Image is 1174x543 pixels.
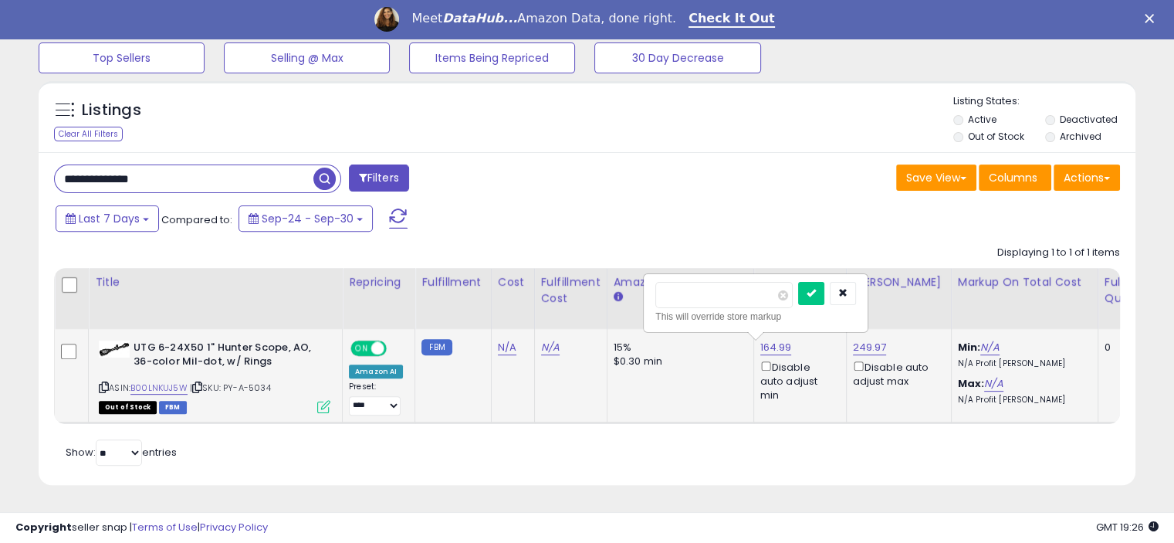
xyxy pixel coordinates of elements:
small: FBM [421,339,452,355]
label: Archived [1059,130,1101,143]
p: Listing States: [953,94,1135,109]
div: Amazon AI [349,365,403,378]
b: UTG 6-24X50 1" Hunter Scope, AO, 36-color Mil-dot, w/ Rings [134,341,321,373]
button: 30 Day Decrease [594,42,760,73]
a: N/A [541,340,560,355]
label: Deactivated [1059,113,1117,126]
div: Markup on Total Cost [958,274,1091,290]
p: N/A Profit [PERSON_NAME] [958,358,1086,369]
div: Fulfillment Cost [541,274,601,307]
a: 164.99 [760,340,792,355]
div: Fulfillment [421,274,484,290]
span: All listings that are currently out of stock and unavailable for purchase on Amazon [99,401,157,414]
span: FBM [159,401,187,414]
a: Check It Out [688,11,775,28]
div: [PERSON_NAME] [853,274,945,290]
div: Meet Amazon Data, done right. [411,11,676,26]
button: Items Being Repriced [409,42,575,73]
span: Compared to: [161,212,232,227]
div: Preset: [349,382,403,416]
a: N/A [498,340,516,355]
a: B00LNKUJ5W [130,382,188,395]
button: Top Sellers [39,42,205,73]
b: Min: [958,340,981,355]
div: Cost [498,274,528,290]
span: OFF [384,341,409,355]
button: Actions [1054,165,1120,191]
p: N/A Profit [PERSON_NAME] [958,395,1086,406]
small: Amazon Fees. [614,290,623,304]
a: Terms of Use [132,520,198,535]
a: N/A [984,376,1003,392]
label: Out of Stock [968,130,1024,143]
span: Show: entries [66,445,177,460]
a: 249.97 [853,340,887,355]
div: ASIN: [99,341,330,412]
div: Title [95,274,336,290]
img: 31WU30w8SDL._SL40_.jpg [99,341,130,358]
div: Clear All Filters [54,127,123,141]
span: 2025-10-8 19:26 GMT [1096,520,1159,535]
button: Save View [896,165,976,191]
div: 0 [1105,341,1152,355]
div: Repricing [349,274,408,290]
button: Last 7 Days [56,205,159,232]
b: Max: [958,376,985,391]
div: Displaying 1 to 1 of 1 items [997,246,1120,260]
div: Amazon Fees [614,274,747,290]
div: seller snap | | [15,521,268,535]
span: | SKU: PY-A-5034 [190,382,271,394]
span: Sep-24 - Sep-30 [262,211,354,226]
span: Last 7 Days [79,211,140,226]
label: Active [968,113,996,126]
span: ON [352,341,371,355]
span: Columns [989,170,1037,185]
div: Fulfillable Quantity [1105,274,1158,307]
a: Privacy Policy [200,520,268,535]
strong: Copyright [15,520,72,535]
button: Selling @ Max [224,42,390,73]
div: Disable auto adjust max [853,358,939,389]
button: Sep-24 - Sep-30 [239,205,373,232]
a: N/A [980,340,999,355]
th: The percentage added to the cost of goods (COGS) that forms the calculator for Min & Max prices. [951,268,1098,329]
div: This will override store markup [655,309,856,324]
button: Columns [979,165,1051,191]
div: $0.30 min [614,355,742,368]
img: Profile image for Georgie [374,7,399,32]
div: Close [1145,14,1160,23]
i: DataHub... [442,11,517,25]
div: 15% [614,341,742,355]
div: Disable auto adjust min [760,358,834,403]
h5: Listings [82,100,141,121]
button: Filters [349,165,409,192]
